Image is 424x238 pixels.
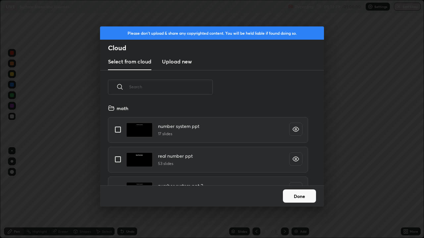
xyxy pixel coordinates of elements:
h3: Select from cloud [108,58,151,65]
h5: 17 slides [158,131,199,137]
h4: number system ppt [158,123,199,130]
h4: number system ppt 2 [158,182,203,189]
h4: math [117,105,128,112]
h4: real number ppt [158,152,193,159]
img: 16827433093NO2S9.pdf [126,182,153,197]
h5: 53 slides [158,161,193,167]
h2: Cloud [108,44,324,52]
div: grid [100,102,316,185]
button: Done [283,189,316,203]
img: 16823978807Q9TJJ.pdf [126,123,153,137]
div: Please don't upload & share any copyrighted content. You will be held liable if found doing so. [100,26,324,40]
h3: Upload new [162,58,192,65]
img: 1682397890W4UMS0.pdf [126,152,153,167]
input: Search [129,73,213,101]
